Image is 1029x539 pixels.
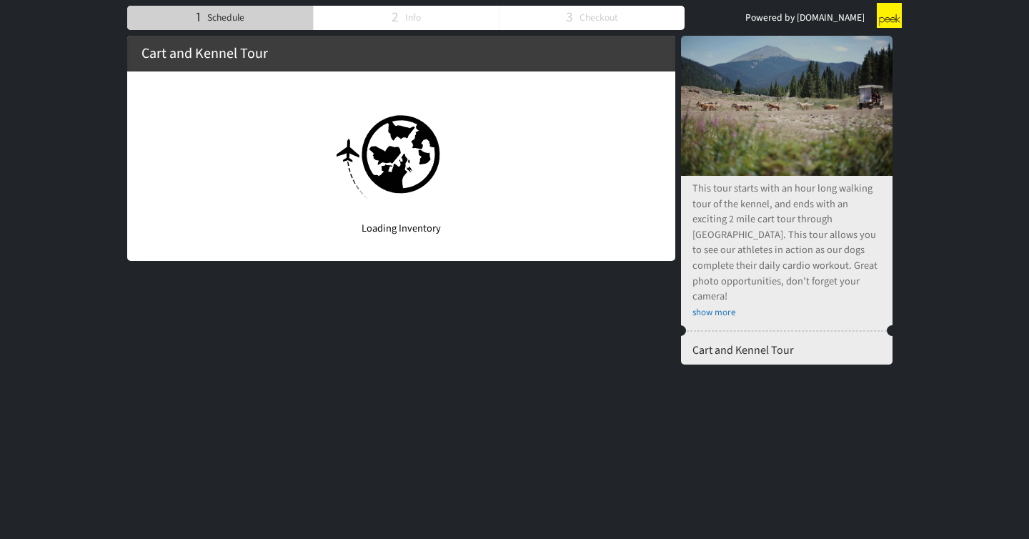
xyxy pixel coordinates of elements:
img: ZB9SKArMQVCuahKPUotu [681,36,893,176]
img: Peek.com logo [877,3,902,28]
div: 2 [392,7,399,28]
div: Checkout [575,7,619,29]
div: Cart and Kennel Tour [141,43,661,64]
li: 3 Checkout [499,6,685,29]
div: 1 [196,7,201,28]
div: 3 [566,7,573,28]
div: Schedule [203,7,245,29]
div: Loading Inventory [329,221,472,237]
p: This tour starts with an hour long walking tour of the kennel, and ends with an exciting 2 mile c... [692,181,881,305]
div: Cart and Kennel Tour [692,342,881,359]
div: Info [401,7,422,29]
div: Powered by [DOMAIN_NAME] [745,11,865,25]
li: 1 Schedule [127,6,313,29]
a: show more [692,306,735,319]
li: 2 Info [313,6,499,29]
